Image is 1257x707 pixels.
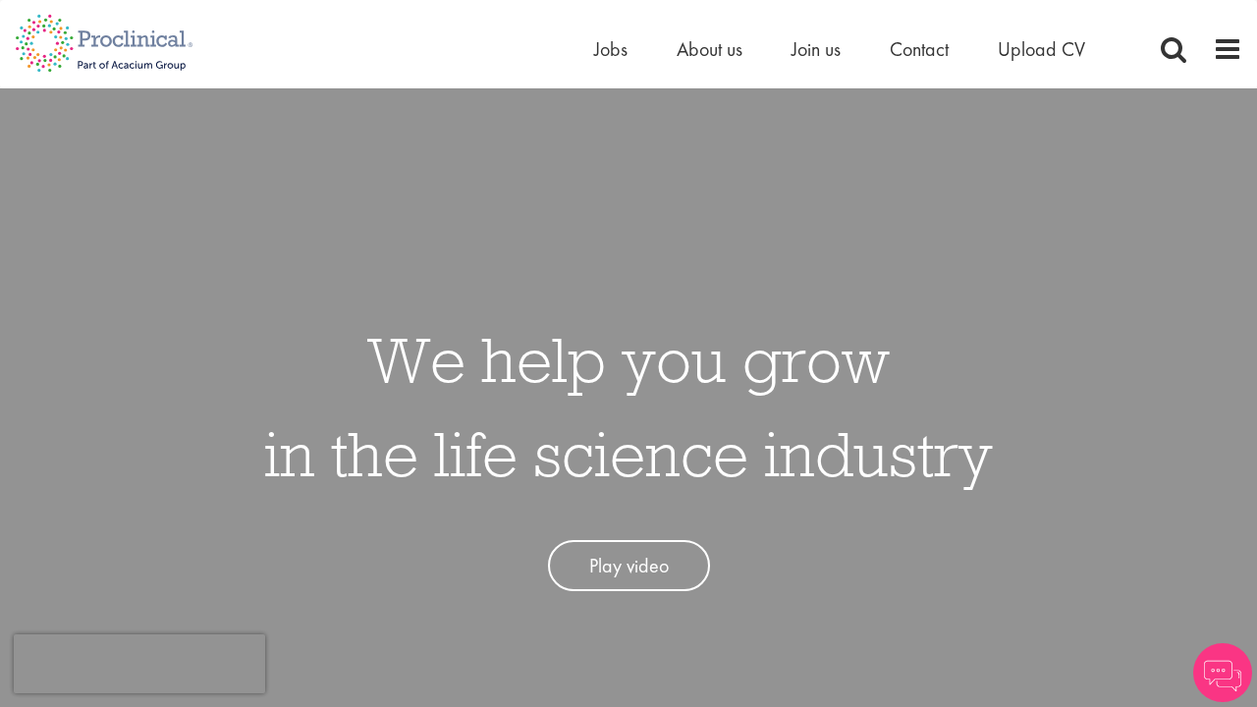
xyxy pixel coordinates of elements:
[1193,643,1252,702] img: Chatbot
[594,36,628,62] a: Jobs
[890,36,949,62] a: Contact
[792,36,841,62] a: Join us
[677,36,742,62] a: About us
[998,36,1085,62] a: Upload CV
[548,540,710,592] a: Play video
[264,312,993,501] h1: We help you grow in the life science industry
